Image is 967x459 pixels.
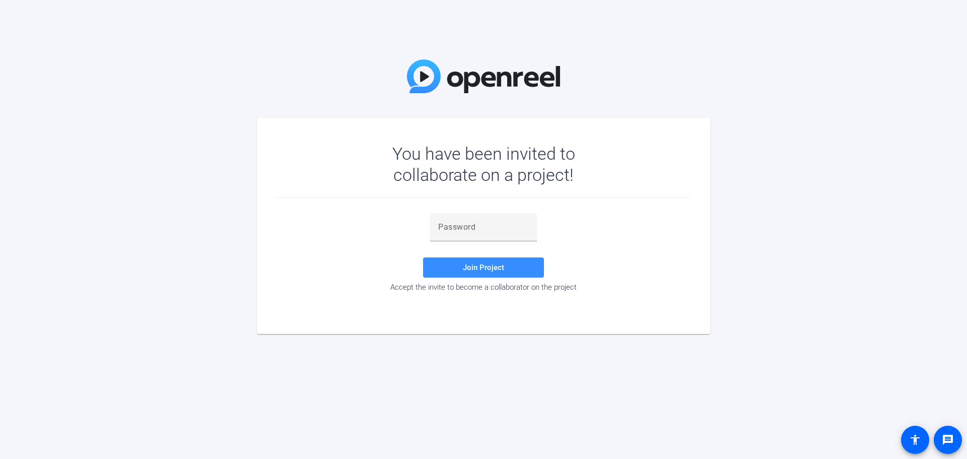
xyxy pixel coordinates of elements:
mat-icon: accessibility [909,434,921,446]
div: Accept the invite to become a collaborator on the project [277,283,690,292]
input: Password [438,221,529,233]
button: Join Project [423,257,544,278]
mat-icon: message [942,434,954,446]
span: Join Project [463,263,504,272]
img: OpenReel Logo [407,59,560,93]
div: You have been invited to collaborate on a project! [363,143,604,185]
